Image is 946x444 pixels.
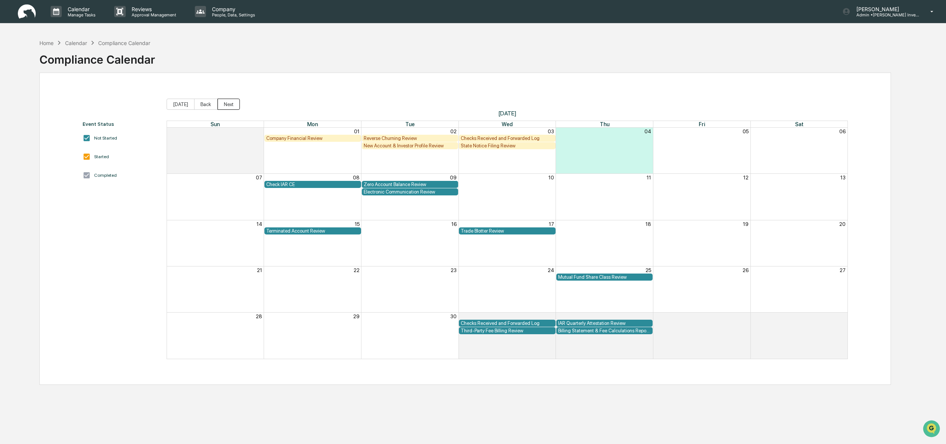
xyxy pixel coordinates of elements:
[15,94,48,101] span: Preclearance
[206,6,259,12] p: Company
[15,108,47,115] span: Data Lookup
[558,320,651,326] div: IAR Quarterly Attestation Review
[98,40,150,46] div: Compliance Calendar
[451,267,457,273] button: 23
[840,175,846,181] button: 13
[62,12,99,17] p: Manage Tasks
[257,221,262,227] button: 14
[266,135,359,141] div: Company Financial Review
[65,40,87,46] div: Calendar
[353,175,360,181] button: 08
[51,91,95,104] a: 🗄️Attestations
[699,121,705,127] span: Fri
[126,12,180,17] p: Approval Management
[354,128,360,134] button: 01
[450,313,457,319] button: 30
[646,221,651,227] button: 18
[210,121,220,127] span: Sun
[644,128,651,134] button: 04
[850,12,920,17] p: Admin • [PERSON_NAME] Investment Advisory
[364,143,457,148] div: New Account & Investor Profile Review
[450,128,457,134] button: 02
[257,267,262,273] button: 21
[256,313,262,319] button: 28
[7,16,135,28] p: How can we help?
[18,4,36,19] img: logo
[167,99,194,110] button: [DATE]
[62,6,99,12] p: Calendar
[743,128,749,134] button: 05
[922,419,942,440] iframe: Open customer support
[839,313,846,319] button: 04
[355,221,360,227] button: 15
[405,121,415,127] span: Tue
[461,320,554,326] div: Checks Received and Forwarded Log
[364,135,457,141] div: Reverse Churning Review
[353,313,360,319] button: 29
[206,12,259,17] p: People, Data, Settings
[54,95,60,100] div: 🗄️
[743,267,749,273] button: 26
[558,274,651,280] div: Mutual Fund Share Class Review
[94,135,117,141] div: Not Started
[74,126,90,132] span: Pylon
[549,221,554,227] button: 17
[126,59,135,68] button: Start new chat
[548,267,554,273] button: 24
[743,175,749,181] button: 12
[307,121,318,127] span: Mon
[840,267,846,273] button: 27
[256,175,262,181] button: 07
[25,64,94,70] div: We're available if you need us!
[266,182,359,187] div: Check IAR CE
[502,121,513,127] span: Wed
[461,143,554,148] div: State Notice Filing Review
[257,128,262,134] button: 31
[61,94,92,101] span: Attestations
[364,182,457,187] div: Zero Account Balance Review
[52,126,90,132] a: Powered byPylon
[194,99,218,110] button: Back
[4,91,51,104] a: 🖐️Preclearance
[548,313,554,319] button: 01
[7,57,21,70] img: 1746055101610-c473b297-6a78-478c-a979-82029cc54cd1
[647,175,651,181] button: 11
[646,267,651,273] button: 25
[461,228,554,234] div: Trade Blotter Review
[167,121,848,359] div: Month View
[39,40,54,46] div: Home
[645,313,651,319] button: 02
[450,175,457,181] button: 09
[600,121,609,127] span: Thu
[94,154,109,159] div: Started
[461,135,554,141] div: Checks Received and Forwarded Log
[839,221,846,227] button: 20
[795,121,804,127] span: Sat
[266,228,359,234] div: Terminated Account Review
[558,328,651,333] div: Billing Statement & Fee Calculations Report Review
[461,328,554,333] div: Third-Party Fee Billing Review
[94,173,117,178] div: Completed
[25,57,122,64] div: Start new chat
[451,221,457,227] button: 16
[364,189,457,195] div: Electronic Communication Review
[839,128,846,134] button: 06
[218,99,240,110] button: Next
[167,110,848,117] span: [DATE]
[83,121,159,127] div: Event Status
[126,6,180,12] p: Reviews
[743,221,749,227] button: 19
[7,109,13,115] div: 🔎
[850,6,920,12] p: [PERSON_NAME]
[39,47,155,66] div: Compliance Calendar
[4,105,50,118] a: 🔎Data Lookup
[7,95,13,100] div: 🖐️
[548,128,554,134] button: 03
[354,267,360,273] button: 22
[548,175,554,181] button: 10
[742,313,749,319] button: 03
